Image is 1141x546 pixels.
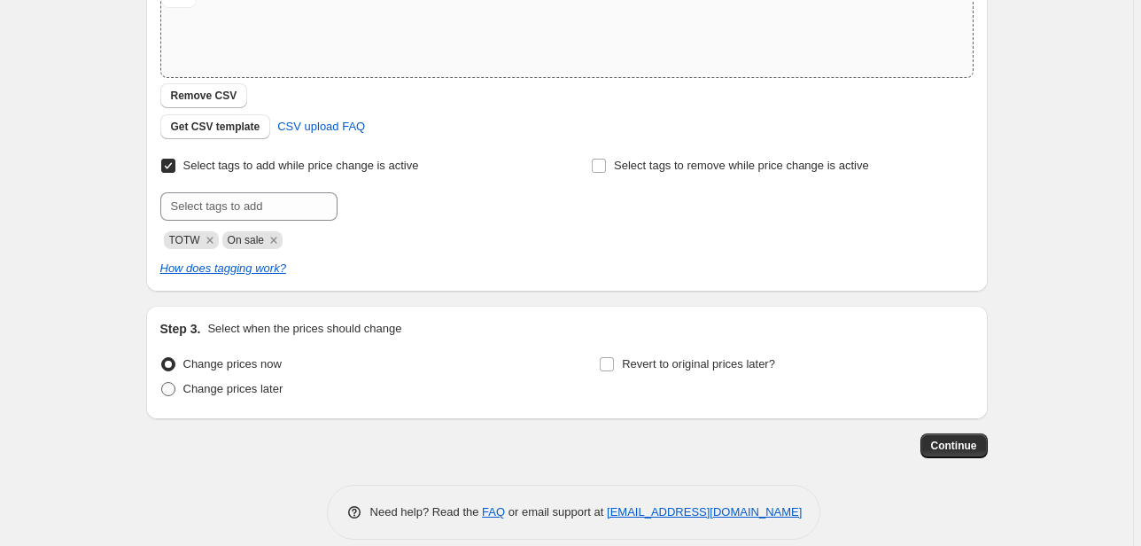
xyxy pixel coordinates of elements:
span: Get CSV template [171,120,260,134]
a: How does tagging work? [160,261,286,275]
a: FAQ [482,505,505,519]
span: Change prices now [183,357,282,370]
h2: Step 3. [160,320,201,338]
button: Continue [920,433,988,458]
button: Remove TOTW [202,232,218,248]
span: Need help? Read the [370,505,483,519]
span: Continue [931,439,977,453]
span: Remove CSV [171,89,237,103]
input: Select tags to add [160,192,338,221]
a: CSV upload FAQ [267,113,376,141]
span: or email support at [505,505,607,519]
span: CSV upload FAQ [277,118,365,136]
button: Remove On sale [266,232,282,248]
span: TOTW [169,234,200,246]
span: Select tags to remove while price change is active [614,159,869,172]
span: Revert to original prices later? [622,357,775,370]
a: [EMAIL_ADDRESS][DOMAIN_NAME] [607,505,802,519]
button: Get CSV template [160,114,271,139]
span: On sale [228,234,264,246]
span: Change prices later [183,382,283,395]
span: Select tags to add while price change is active [183,159,419,172]
button: Remove CSV [160,83,248,108]
p: Select when the prices should change [207,320,401,338]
